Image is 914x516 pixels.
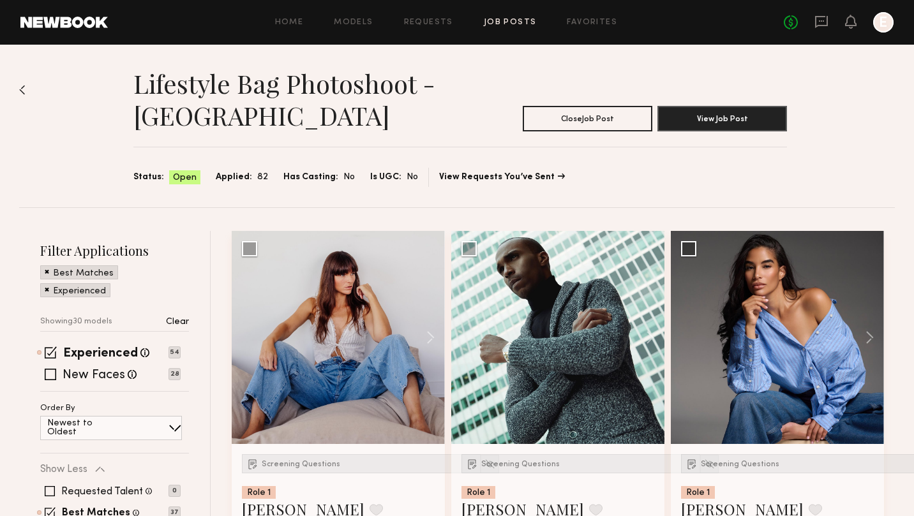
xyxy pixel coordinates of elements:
p: Showing 30 models [40,318,112,326]
a: Job Posts [484,18,537,27]
a: Home [275,18,304,27]
a: Models [334,18,373,27]
div: Role 1 [461,486,495,499]
span: Status: [133,170,164,184]
span: Screening Questions [701,461,779,468]
p: Show Less [40,464,87,475]
p: Best Matches [53,269,114,278]
label: Experienced [63,348,138,360]
a: View Requests You’ve Sent [439,173,565,182]
span: Is UGC: [370,170,401,184]
h1: Lifestyle bag photoshoot - [GEOGRAPHIC_DATA] [133,68,460,131]
p: 54 [169,346,181,358]
img: Submission Icon [685,457,698,470]
span: Screening Questions [262,461,340,468]
p: Experienced [53,287,106,296]
button: CloseJob Post [523,106,652,131]
div: Role 1 [242,486,276,499]
label: Requested Talent [61,487,143,497]
span: No [343,170,355,184]
p: Newest to Oldest [47,419,123,437]
span: Open [173,172,197,184]
span: 82 [257,170,268,184]
div: Role 1 [681,486,715,499]
h2: Filter Applications [40,242,189,259]
p: Clear [166,318,189,327]
p: 28 [169,368,181,380]
span: No [407,170,418,184]
span: Applied: [216,170,252,184]
p: 0 [169,485,181,497]
label: New Faces [63,369,125,382]
span: Screening Questions [481,461,560,468]
p: Order By [40,404,75,413]
img: Back to previous page [19,85,26,95]
img: Submission Icon [466,457,479,470]
a: Requests [404,18,453,27]
img: Submission Icon [246,457,259,470]
a: E [873,12,894,33]
span: Has Casting: [283,170,338,184]
button: View Job Post [657,106,787,131]
a: Favorites [567,18,617,27]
